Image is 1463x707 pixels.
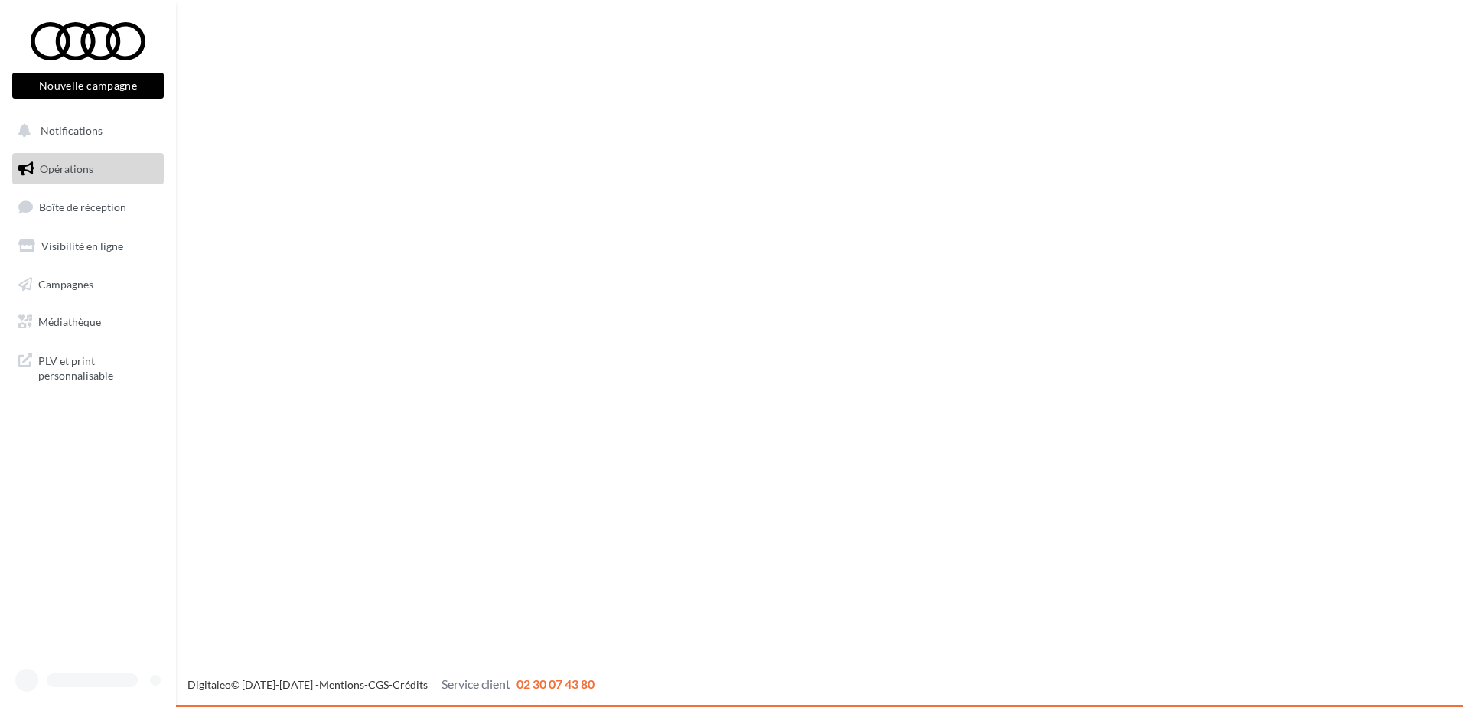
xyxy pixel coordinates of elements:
span: © [DATE]-[DATE] - - - [187,678,595,691]
span: PLV et print personnalisable [38,350,158,383]
a: Mentions [319,678,364,691]
a: Visibilité en ligne [9,230,167,262]
span: Boîte de réception [39,200,126,213]
a: CGS [368,678,389,691]
span: Médiathèque [38,315,101,328]
a: Opérations [9,153,167,185]
a: Crédits [393,678,428,691]
a: Campagnes [9,269,167,301]
span: Campagnes [38,277,93,290]
span: 02 30 07 43 80 [516,676,595,691]
a: Digitaleo [187,678,231,691]
span: Notifications [41,124,103,137]
a: Boîte de réception [9,191,167,223]
span: Opérations [40,162,93,175]
button: Notifications [9,115,161,147]
button: Nouvelle campagne [12,73,164,99]
span: Service client [442,676,510,691]
a: PLV et print personnalisable [9,344,167,389]
span: Visibilité en ligne [41,239,123,252]
a: Médiathèque [9,306,167,338]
